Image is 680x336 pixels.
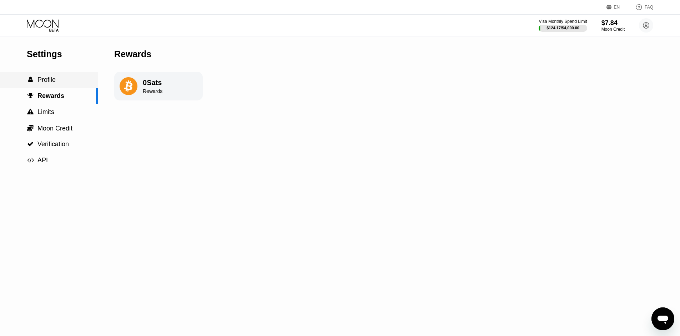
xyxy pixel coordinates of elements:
[27,109,34,115] span: 
[606,4,628,11] div: EN
[539,19,587,32] div: Visa Monthly Spend Limit$124.17/$4,000.00
[37,140,69,148] span: Verification
[546,26,579,30] div: $124.17 / $4,000.00
[27,93,34,99] span: 
[539,19,587,24] div: Visa Monthly Spend Limit
[601,27,625,32] div: Moon Credit
[28,76,33,83] span: 
[601,19,625,32] div: $7.84Moon Credit
[114,49,151,59] div: Rewards
[37,76,56,83] span: Profile
[601,19,625,27] div: $7.84
[37,108,54,115] span: Limits
[37,92,64,99] span: Rewards
[27,124,34,132] span: 
[27,157,34,163] span: 
[27,49,98,59] div: Settings
[628,4,653,11] div: FAQ
[143,79,162,87] div: 0 Sats
[614,5,620,10] div: EN
[37,157,48,164] span: API
[37,125,72,132] span: Moon Credit
[651,307,674,330] iframe: Кнопка запуска окна обмена сообщениями
[143,88,162,94] div: Rewards
[645,5,653,10] div: FAQ
[27,141,34,147] span: 
[27,76,34,83] div: 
